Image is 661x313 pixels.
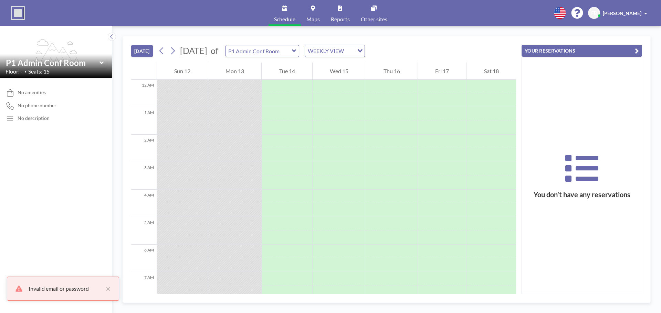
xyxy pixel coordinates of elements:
div: Sun 12 [157,63,208,80]
div: Fri 17 [418,63,466,80]
div: No description [18,115,50,121]
button: [DATE] [131,45,153,57]
button: close [102,284,111,293]
div: 12 AM [131,80,157,107]
div: Search for option [305,45,365,57]
div: Thu 16 [366,63,418,80]
button: YOUR RESERVATIONS [522,45,642,57]
span: [DATE] [180,45,207,56]
div: 7 AM [131,272,157,300]
input: P1 Admin Conf Room [6,58,99,68]
h3: You don’t have any reservations [522,190,642,199]
div: Tue 14 [262,63,312,80]
div: Sat 18 [466,63,516,80]
div: 3 AM [131,162,157,190]
div: 6 AM [131,245,157,272]
span: Other sites [361,16,387,22]
span: No phone number [18,102,56,109]
div: Wed 15 [313,63,366,80]
span: Seats: 15 [28,68,50,75]
div: Mon 13 [208,63,262,80]
span: • [24,69,27,74]
span: WEEKLY VIEW [306,46,345,55]
div: Invalid email or password [29,284,102,293]
span: FB [591,10,597,16]
span: [PERSON_NAME] [603,10,641,16]
input: P1 Admin Conf Room [226,45,292,57]
div: 2 AM [131,135,157,162]
span: Reports [331,16,350,22]
div: 1 AM [131,107,157,135]
span: Schedule [274,16,295,22]
span: Floor: - [6,68,23,75]
span: No amenities [18,89,46,96]
span: of [211,45,218,56]
img: organization-logo [11,6,25,20]
div: 4 AM [131,190,157,217]
span: Maps [306,16,320,22]
input: Search for option [346,46,353,55]
div: 5 AM [131,217,157,245]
